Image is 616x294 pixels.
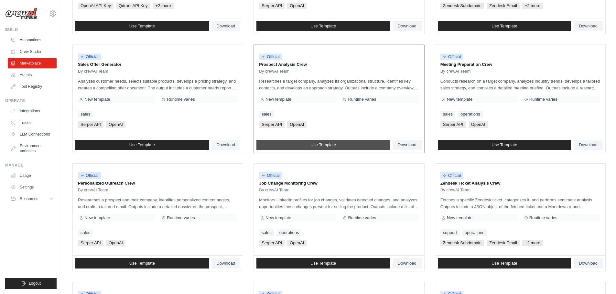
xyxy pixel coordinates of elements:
span: Serper API [78,121,103,128]
a: Automations [8,35,57,45]
span: New template [447,97,472,102]
p: Zendesk Ticket Analysis Crew [440,180,600,187]
span: Zendesk Email [487,240,520,246]
span: Download [398,142,416,147]
a: Use Template [75,258,209,269]
span: Download [579,142,598,147]
span: Download [579,261,598,266]
button: Resources [8,194,57,204]
a: operations [458,111,483,117]
a: Download [574,140,603,150]
span: Zendesk Email [487,3,520,9]
span: Official [440,54,464,60]
a: sales [259,229,274,236]
span: OpenAI [106,121,125,128]
span: Use Template [310,261,336,266]
span: By crewAI Team [440,69,471,74]
span: Use Template [492,24,517,29]
span: Runtime varies [167,97,195,102]
p: Conducts research on a target company, analyzes industry trends, develops a tailored sales strate... [440,78,600,91]
a: Settings [8,182,57,192]
button: Logout [5,278,57,289]
p: Monitors LinkedIn profiles for job changes, validates detected changes, and analyzes opportunitie... [259,197,419,210]
a: Download [211,258,241,269]
img: Logo [5,7,38,20]
a: Download [393,140,422,150]
span: Serper API [78,240,103,246]
a: Use Template [75,140,209,150]
p: Job Change Monitoring Crew [259,180,419,187]
a: Use Template [438,21,571,31]
span: Logout [29,281,41,286]
span: Use Template [492,142,517,147]
a: Marketplace [8,58,57,68]
span: By crewAI Team [440,188,471,193]
a: Use Template [75,21,209,31]
a: Download [211,21,241,31]
a: Traces [8,117,57,128]
span: +2 more [153,3,174,9]
span: Download [579,24,598,29]
span: Zendesk Subdomain [440,240,484,246]
span: Download [398,24,416,29]
span: Serper API [440,121,466,128]
span: OpenAI [287,3,307,9]
a: Integrations [8,106,57,116]
span: OpenAI [469,121,488,128]
span: Runtime varies [167,215,195,220]
p: Fetches a specific Zendesk ticket, categorizes it, and performs sentiment analysis. Outputs inclu... [440,197,600,210]
span: Official [259,172,282,179]
span: Runtime varies [529,215,557,220]
span: Serper API [259,121,285,128]
a: Use Template [256,21,390,31]
span: Download [217,261,235,266]
p: Prospect Analysis Crew [259,61,419,68]
span: Official [78,172,101,179]
a: sales [259,111,274,117]
span: New template [447,215,472,220]
span: Use Template [310,24,336,29]
a: Use Template [256,258,390,269]
span: Download [217,24,235,29]
span: Use Template [129,142,155,147]
a: Use Template [438,140,571,150]
span: New template [84,215,110,220]
div: Build [5,27,57,32]
span: New template [265,97,291,102]
a: Agents [8,70,57,80]
a: Download [393,258,422,269]
span: +2 more [522,240,543,246]
span: OpenAI API Key [78,3,113,9]
a: Download [574,258,603,269]
span: Resources [20,196,38,201]
p: Researches a target company, analyzes its organizational structure, identifies key contacts, and ... [259,78,419,91]
a: Download [393,21,422,31]
span: By crewAI Team [259,69,289,74]
a: sales [78,111,93,117]
span: Runtime varies [348,215,376,220]
a: Tool Registry [8,81,57,92]
span: Serper API [259,240,285,246]
span: OpenAI [106,240,125,246]
a: Crew Studio [8,46,57,57]
a: sales [440,111,455,117]
span: By crewAI Team [78,69,108,74]
p: Sales Offer Generator [78,61,238,68]
span: +2 more [522,3,543,9]
span: Use Template [129,261,155,266]
span: New template [84,97,110,102]
span: Runtime varies [529,97,557,102]
p: Researches a prospect and their company, identifies personalized content angles, and crafts a tai... [78,197,238,210]
a: operations [462,229,487,236]
span: By crewAI Team [259,188,289,193]
a: Usage [8,170,57,181]
span: New template [265,215,291,220]
span: Zendesk Subdomain [440,3,484,9]
span: OpenAI [287,121,307,128]
div: Manage [5,163,57,168]
a: Use Template [438,258,571,269]
span: Official [440,172,464,179]
span: Runtime varies [348,97,376,102]
a: Download [574,21,603,31]
span: Use Template [492,261,517,266]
